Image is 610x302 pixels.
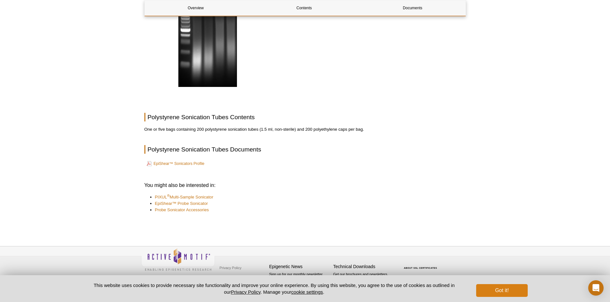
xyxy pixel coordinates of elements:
button: cookie settings [291,289,323,295]
a: Overview [145,0,247,16]
h3: You might also be interested in: [144,182,466,189]
a: Documents [362,0,464,16]
a: Probe Sonicator Accessories [155,207,209,213]
button: Got it! [476,284,527,297]
div: Open Intercom Messenger [588,280,604,296]
table: Click to Verify - This site chose Symantec SSL for secure e-commerce and confidential communicati... [397,258,445,272]
h4: Epigenetic News [269,264,330,269]
a: PIXUL®Multi-Sample Sonicator [155,194,214,200]
p: This website uses cookies to provide necessary site functionality and improve your online experie... [83,282,466,295]
h2: Polystyrene Sonication Tubes Contents [144,113,466,121]
a: EpiShear™ Probe Sonicator [155,200,208,207]
h2: Polystyrene Sonication Tubes Documents [144,145,466,154]
sup: ® [167,194,170,197]
a: Contents [253,0,355,16]
img: Active Motif, [141,246,215,272]
a: EpiShear™ Sonicators Profile [147,160,205,167]
a: Privacy Policy [218,263,243,273]
a: ABOUT SSL CERTIFICATES [404,267,437,269]
p: Sign up for our monthly newsletter highlighting recent publications in the field of epigenetics. [269,272,330,293]
p: Get our brochures and newsletters, or request them by mail. [333,272,394,288]
a: Terms & Conditions [218,273,252,282]
a: Privacy Policy [231,289,260,295]
p: One or five bags containing 200 polystyrene sonication tubes (1.5 ml, non-sterile) and 200 polyet... [144,126,466,133]
h4: Technical Downloads [333,264,394,269]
